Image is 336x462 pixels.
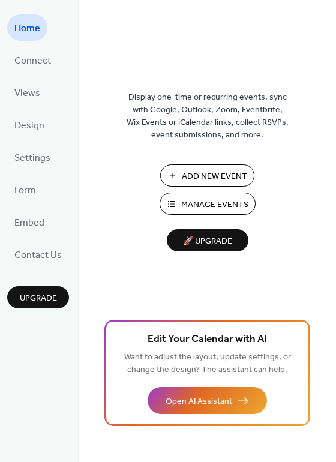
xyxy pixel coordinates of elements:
button: Add New Event [160,164,254,187]
button: Manage Events [160,193,256,215]
a: Form [7,176,43,203]
span: Open AI Assistant [166,395,232,408]
a: Design [7,112,52,138]
span: Form [14,181,36,200]
span: Display one-time or recurring events, sync with Google, Outlook, Zoom, Eventbrite, Wix Events or ... [127,91,289,142]
a: Home [7,14,47,41]
a: Settings [7,144,58,170]
span: Views [14,84,40,103]
span: Add New Event [182,170,247,183]
span: Embed [14,214,44,233]
span: Home [14,19,40,38]
span: Upgrade [20,292,57,305]
a: Embed [7,209,52,235]
span: Want to adjust the layout, update settings, or change the design? The assistant can help. [124,349,291,378]
span: Connect [14,52,51,71]
button: 🚀 Upgrade [167,229,248,251]
a: Contact Us [7,241,69,268]
span: Design [14,116,44,136]
button: Open AI Assistant [148,387,267,414]
span: 🚀 Upgrade [174,233,241,250]
a: Connect [7,47,58,73]
span: Settings [14,149,50,168]
span: Edit Your Calendar with AI [148,331,267,348]
span: Manage Events [181,199,248,211]
button: Upgrade [7,286,69,308]
a: Views [7,79,47,106]
span: Contact Us [14,246,62,265]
